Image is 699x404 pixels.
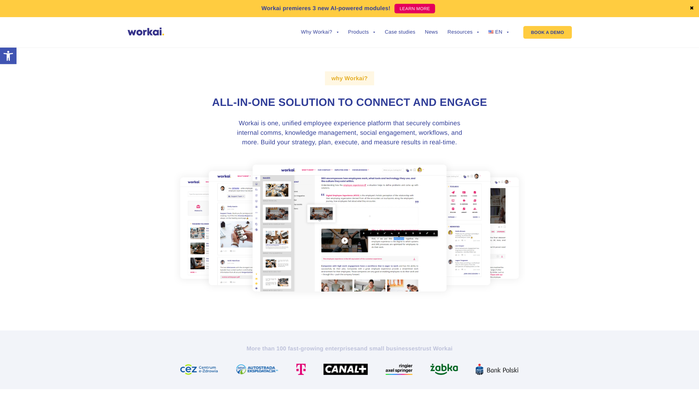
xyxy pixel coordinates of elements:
[325,71,374,85] label: why Workai?
[357,345,418,352] i: and small businesses
[523,26,571,39] a: BOOK A DEMO
[3,349,175,401] iframe: Popup CTA
[495,29,502,35] span: EN
[103,8,204,20] input: you@company.com
[174,95,526,110] h1: All-in-one solution to connect and engage
[174,157,525,299] img: why Workai?
[261,4,391,13] p: Workai premieres 3 new AI-powered modules!
[301,30,338,35] a: Why Workai?
[689,6,694,11] a: ✖
[385,30,415,35] a: Case studies
[348,30,375,35] a: Products
[447,30,479,35] a: Resources
[174,345,526,352] h2: More than 100 fast-growing enterprises trust Workai
[394,4,435,13] a: LEARN MORE
[231,119,469,147] h3: Workai is one, unified employee experience platform that securely combines internal comms, knowle...
[425,30,438,35] a: News
[33,54,59,59] a: Privacy Policy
